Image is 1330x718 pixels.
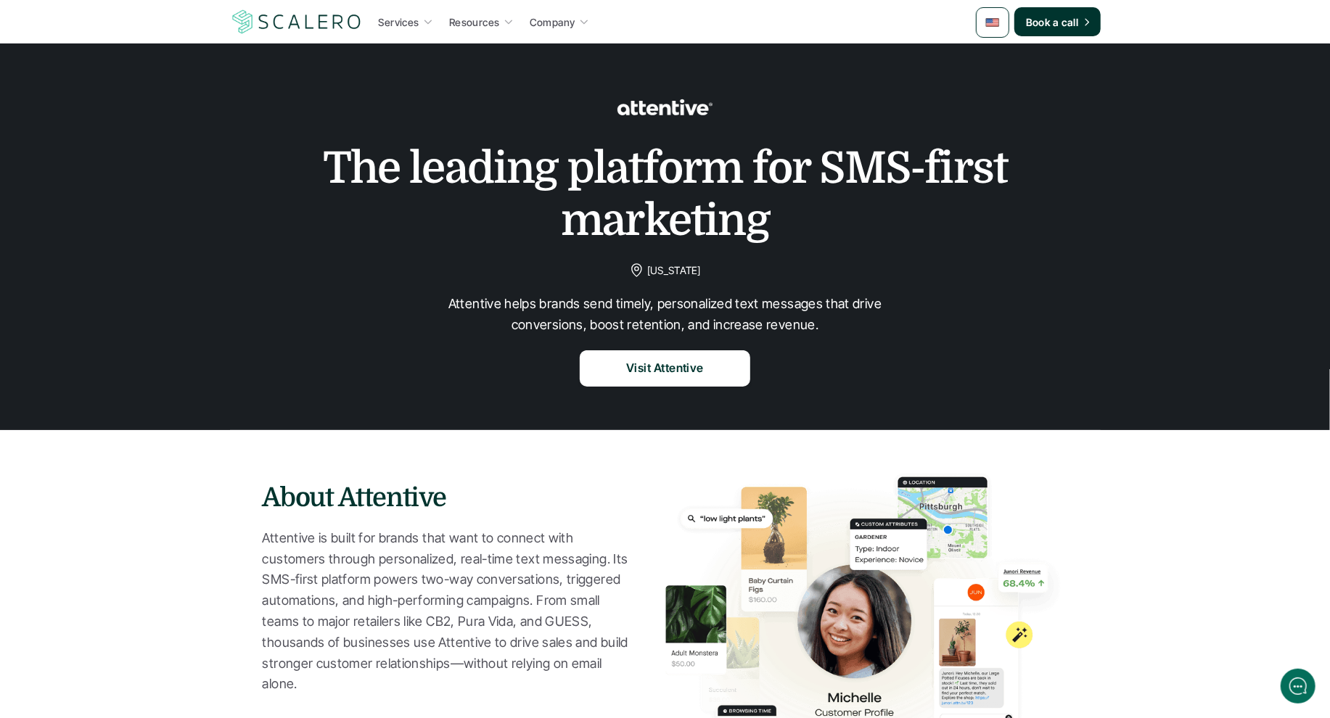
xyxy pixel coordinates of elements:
[94,201,174,212] span: New conversation
[1026,15,1079,30] p: Book a call
[263,480,665,516] h3: About Attentive
[263,528,636,695] p: Attentive is built for brands that want to connect with customers through personalized, real-time...
[121,507,184,516] span: We run on Gist
[22,96,268,166] h2: Let us know if we can help with lifecycle marketing.
[647,261,701,279] p: [US_STATE]
[449,15,500,30] p: Resources
[230,9,364,35] a: Scalero company logotype
[22,192,268,221] button: New conversation
[22,70,268,94] h1: Hi! Welcome to [GEOGRAPHIC_DATA].
[448,294,883,336] p: Attentive helps brands send timely, personalized text messages that drive conversions, boost rete...
[379,15,419,30] p: Services
[230,8,364,36] img: Scalero company logotype
[303,142,1028,247] h1: The leading platform for SMS-first marketing
[1014,7,1101,36] a: Book a call
[626,359,704,378] p: Visit Attentive
[530,15,575,30] p: Company
[580,350,750,387] a: Visit Attentive
[1281,669,1315,703] iframe: gist-messenger-bubble-iframe
[985,15,1000,30] img: 🇺🇸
